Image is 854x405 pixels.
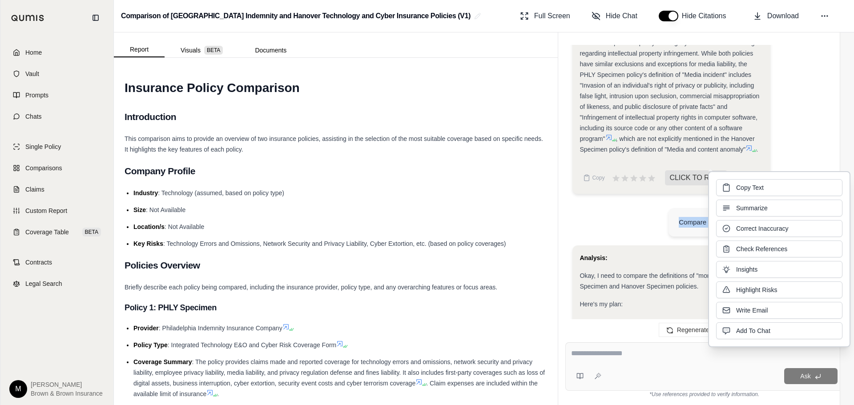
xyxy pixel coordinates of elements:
span: Download [767,11,799,21]
div: M [9,380,27,398]
span: Correct Inaccuracy [736,224,788,233]
button: Insights [716,261,842,278]
span: BETA [82,228,101,237]
span: BETA [204,46,223,55]
a: Home [6,43,108,62]
button: Download [749,7,802,25]
span: : Integrated Technology E&O and Cyber Risk Coverage Form [168,341,336,349]
span: Here's my plan: [580,301,623,308]
span: , which are not explicitly mentioned in the Hanover Specimen policy's definition of "Media and co... [580,135,754,153]
span: Summarize [736,204,768,213]
a: Claims [6,180,108,199]
span: : Not Available [146,206,185,213]
span: : Not Available [165,223,204,230]
span: . [756,146,758,153]
span: Coverage Table [25,228,69,237]
button: Collapse sidebar [89,11,103,25]
a: Chats [6,107,108,126]
div: *Use references provided to verify information. [565,391,843,398]
span: Size [133,206,146,213]
span: Copy [592,174,604,181]
button: Copy Text [716,179,842,196]
span: Okay, I need to compare the definitions of "money" in the PHLY Specimen and Hanover Specimen poli... [580,272,753,290]
span: Brown & Brown Insurance [31,389,103,398]
span: Prompts [25,91,48,100]
span: Full Screen [534,11,570,21]
span: Hide Chat [606,11,637,21]
span: Home [25,48,42,57]
span: Briefly describe each policy being compared, including the insurance provider, policy type, and a... [125,284,497,291]
span: . Claim expenses are included within the available limit of insurance [133,380,538,397]
button: Regenerate Response [659,323,750,337]
button: Correct Inaccuracy [716,220,842,237]
a: Single Policy [6,137,108,156]
button: Full Screen [516,7,574,25]
button: Summarize [716,200,842,217]
span: Custom Report [25,206,67,215]
span: CONTENTS [844,196,851,228]
button: Highlight Risks [716,281,842,298]
h2: Introduction [125,108,547,126]
span: Check References [736,245,787,253]
button: Visuals [165,43,239,57]
span: : Philadelphia Indemnity Insurance Company [159,325,282,332]
span: Industry [133,189,158,196]
span: Vault [25,69,39,78]
span: Key Risks [133,240,163,247]
a: Comparisons [6,158,108,178]
span: Add To Chat [736,326,770,335]
img: Qumis Logo [11,15,44,21]
span: Ask [800,373,810,380]
button: Check References [716,241,842,257]
button: Report [114,42,165,57]
a: Custom Report [6,201,108,221]
span: Chats [25,112,42,121]
span: Policy Type [133,341,168,349]
span: . [217,390,219,397]
span: Insights [736,265,757,274]
span: : Technology (assumed, based on policy type) [158,189,284,196]
a: Contracts [6,253,108,272]
span: The PHLY Specimen policy has slightly more favorable coverage regarding intellectual property inf... [580,39,759,142]
button: Documents [239,43,302,57]
button: Add To Chat [716,322,842,339]
h2: Company Profile [125,162,547,180]
span: [PERSON_NAME] [31,380,103,389]
a: Vault [6,64,108,84]
span: Regenerate Response [677,326,739,333]
button: Ask [784,368,838,384]
span: Copy Text [736,183,764,192]
button: Copy [580,169,608,187]
span: Legal Search [25,279,62,288]
span: Location/s [133,223,165,230]
h3: Policy 1: PHLY Specimen [125,300,547,316]
a: Coverage TableBETA [6,222,108,242]
span: Single Policy [25,142,61,151]
span: Comparisons [25,164,62,172]
a: Prompts [6,85,108,105]
span: Highlight Risks [736,285,777,294]
span: Claims [25,185,44,194]
button: Write Email [716,302,842,319]
span: CLICK TO RATE [665,170,727,185]
a: Legal Search [6,274,108,293]
span: : The policy provides claims made and reported coverage for technology errors and omissions, netw... [133,358,545,387]
div: Compare the definitions of "money" in each policy [679,217,826,228]
span: Coverage Summary [133,358,192,365]
h1: Insurance Policy Comparison [125,76,547,100]
strong: Analysis: [580,254,607,261]
h2: Policies Overview [125,256,547,275]
span: This comparison aims to provide an overview of two insurance policies, assisting in the selection... [125,135,543,153]
span: Locate the definition of "money" in each policy. [589,318,717,325]
span: : Technology Errors and Omissions, Network Security and Privacy Liability, Cyber Extortion, etc. ... [163,240,506,247]
span: Contracts [25,258,52,267]
button: Hide Chat [588,7,641,25]
h2: Comparison of [GEOGRAPHIC_DATA] Indemnity and Hanover Technology and Cyber Insurance Policies (V1) [121,8,471,24]
span: Hide Citations [682,11,732,21]
span: Provider [133,325,159,332]
span: Write Email [736,306,768,315]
